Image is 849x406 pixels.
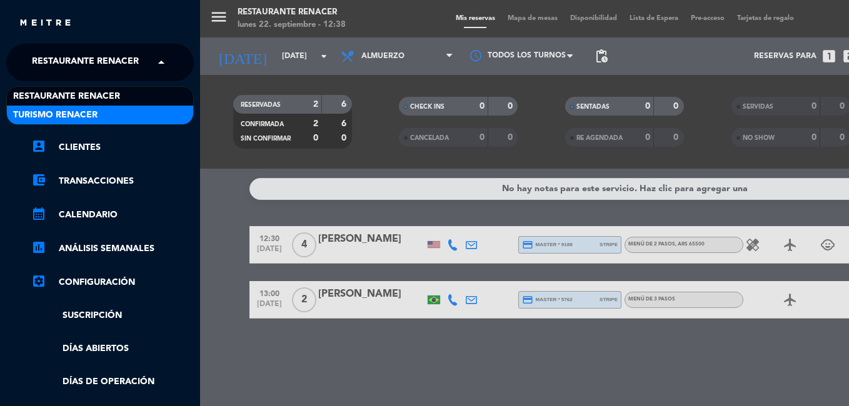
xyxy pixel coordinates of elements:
span: Turismo Renacer [13,108,98,122]
a: Suscripción [31,309,194,323]
i: assessment [31,240,46,255]
span: Restaurante Renacer [13,89,120,104]
a: Días de Operación [31,375,194,389]
a: assessmentANÁLISIS SEMANALES [31,241,194,256]
img: MEITRE [19,19,72,28]
a: Configuración [31,275,194,290]
a: account_boxClientes [31,140,194,155]
a: Días abiertos [31,342,194,356]
a: account_balance_walletTransacciones [31,174,194,189]
i: account_box [31,139,46,154]
i: account_balance_wallet [31,172,46,187]
i: calendar_month [31,206,46,221]
span: Restaurante Renacer [32,49,139,76]
i: settings_applications [31,274,46,289]
a: calendar_monthCalendario [31,207,194,222]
